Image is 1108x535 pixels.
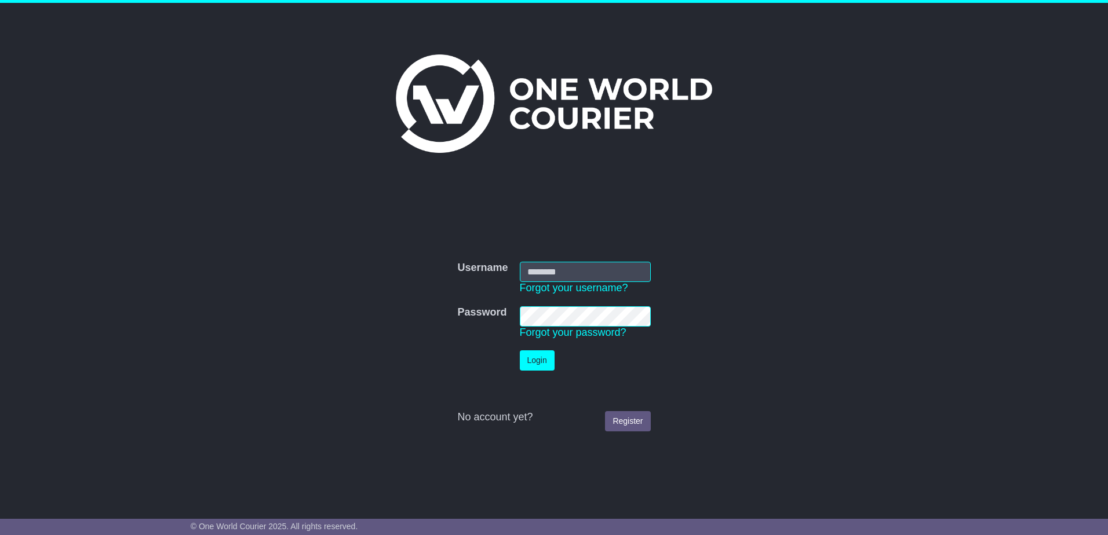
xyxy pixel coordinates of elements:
a: Forgot your password? [520,327,626,338]
span: © One World Courier 2025. All rights reserved. [191,522,358,531]
div: No account yet? [457,411,650,424]
button: Login [520,350,555,371]
a: Forgot your username? [520,282,628,294]
img: One World [396,54,712,153]
label: Password [457,306,506,319]
label: Username [457,262,508,274]
a: Register [605,411,650,431]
